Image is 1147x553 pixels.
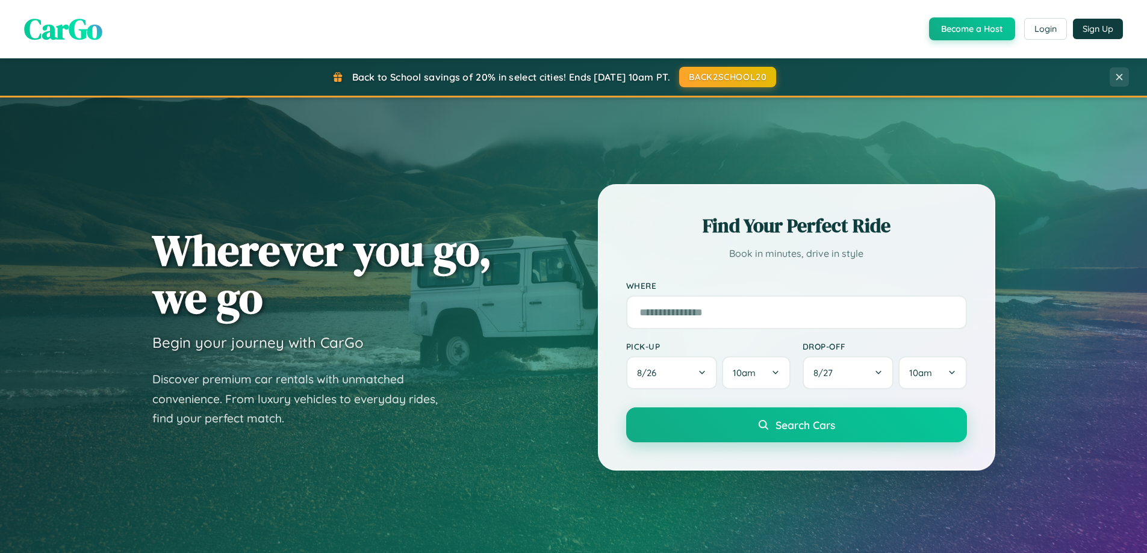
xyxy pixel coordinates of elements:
button: Search Cars [626,407,967,442]
label: Pick-up [626,341,791,351]
h2: Find Your Perfect Ride [626,212,967,239]
button: 10am [898,356,966,389]
label: Drop-off [803,341,967,351]
span: Search Cars [776,418,835,431]
button: Login [1024,18,1067,40]
h3: Begin your journey with CarGo [152,333,364,351]
span: CarGo [24,9,102,49]
span: 10am [909,367,932,378]
button: Become a Host [929,17,1015,40]
button: 10am [722,356,790,389]
span: 8 / 27 [813,367,839,378]
label: Where [626,280,967,291]
span: Back to School savings of 20% in select cities! Ends [DATE] 10am PT. [352,71,670,83]
p: Discover premium car rentals with unmatched convenience. From luxury vehicles to everyday rides, ... [152,369,453,428]
span: 8 / 26 [637,367,662,378]
button: Sign Up [1073,19,1123,39]
button: BACK2SCHOOL20 [679,67,776,87]
button: 8/26 [626,356,718,389]
p: Book in minutes, drive in style [626,245,967,262]
span: 10am [733,367,756,378]
button: 8/27 [803,356,894,389]
h1: Wherever you go, we go [152,226,492,321]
